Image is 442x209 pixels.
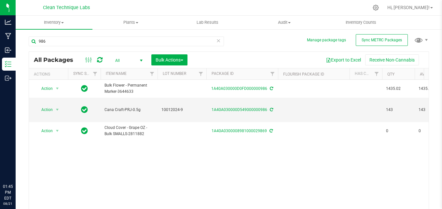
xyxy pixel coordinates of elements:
span: 0 [386,128,411,134]
span: Cana Craft-PRJ-0.5g [104,107,154,113]
a: Flourish Package ID [283,72,324,77]
span: Sync METRC Packages [362,38,402,42]
a: Sync Status [73,71,98,76]
a: Plants [92,16,169,29]
p: 08/21 [3,201,13,206]
iframe: Resource center [7,157,26,176]
a: Filter [147,68,158,79]
span: Plants [93,20,169,25]
span: Hi, [PERSON_NAME]! [387,5,430,10]
a: Lot Number [163,71,186,76]
span: 143 [386,107,411,113]
input: Search Package ID, Item Name, SKU, Lot or Part Number... [29,36,224,46]
inline-svg: Inventory [5,61,11,67]
a: Available [420,72,439,77]
button: Export to Excel [322,54,365,65]
span: Audit [246,20,322,25]
a: 1A40A030000D549000000986 [212,107,267,112]
div: Actions [34,72,65,77]
a: Qty [387,72,394,77]
button: Bulk Actions [151,54,187,65]
span: Inventory Counts [337,20,385,25]
span: Sync from Compliance System [269,107,273,112]
span: Clean Technique Labs [43,5,90,10]
a: Package ID [212,71,234,76]
span: Action [35,84,53,93]
span: Lab Results [188,20,227,25]
span: select [53,126,62,135]
p: 01:45 PM EDT [3,184,13,201]
span: Sync from Compliance System [269,129,273,133]
a: Item Name [106,71,127,76]
span: select [53,84,62,93]
button: Sync METRC Packages [356,34,408,46]
a: Inventory Counts [323,16,399,29]
a: Inventory [16,16,92,29]
span: Clear [216,36,221,45]
span: Action [35,126,53,135]
span: 10012024-9 [161,107,202,113]
span: Cloud Cover - Grape OZ - Bulk SMALLS-2811882 [104,125,154,137]
inline-svg: Analytics [5,19,11,25]
span: Bulk Actions [156,57,183,63]
iframe: Resource center unread badge [19,156,27,164]
inline-svg: Manufacturing [5,33,11,39]
a: 1A40A0300008981000029869 [212,129,267,133]
span: In Sync [81,105,88,114]
inline-svg: Outbound [5,75,11,81]
th: Has COA [350,68,382,80]
span: Action [35,105,53,114]
div: Manage settings [372,5,380,11]
a: Audit [246,16,323,29]
a: Filter [90,68,101,79]
span: In Sync [81,126,88,135]
span: Sync from Compliance System [269,86,273,91]
a: Lab Results [169,16,246,29]
span: Bulk Flower - Permanent Marker-3644633 [104,82,154,95]
a: 1A40A030000D0FD000000986 [211,86,267,91]
a: Filter [371,68,382,79]
button: Manage package tags [307,37,346,43]
a: Filter [196,68,206,79]
inline-svg: Inbound [5,47,11,53]
span: In Sync [81,84,88,93]
span: All Packages [34,56,80,63]
a: Filter [267,68,278,79]
button: Receive Non-Cannabis [365,54,419,65]
span: Inventory [16,20,92,25]
span: select [53,105,62,114]
span: 1435.02 [386,86,411,92]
